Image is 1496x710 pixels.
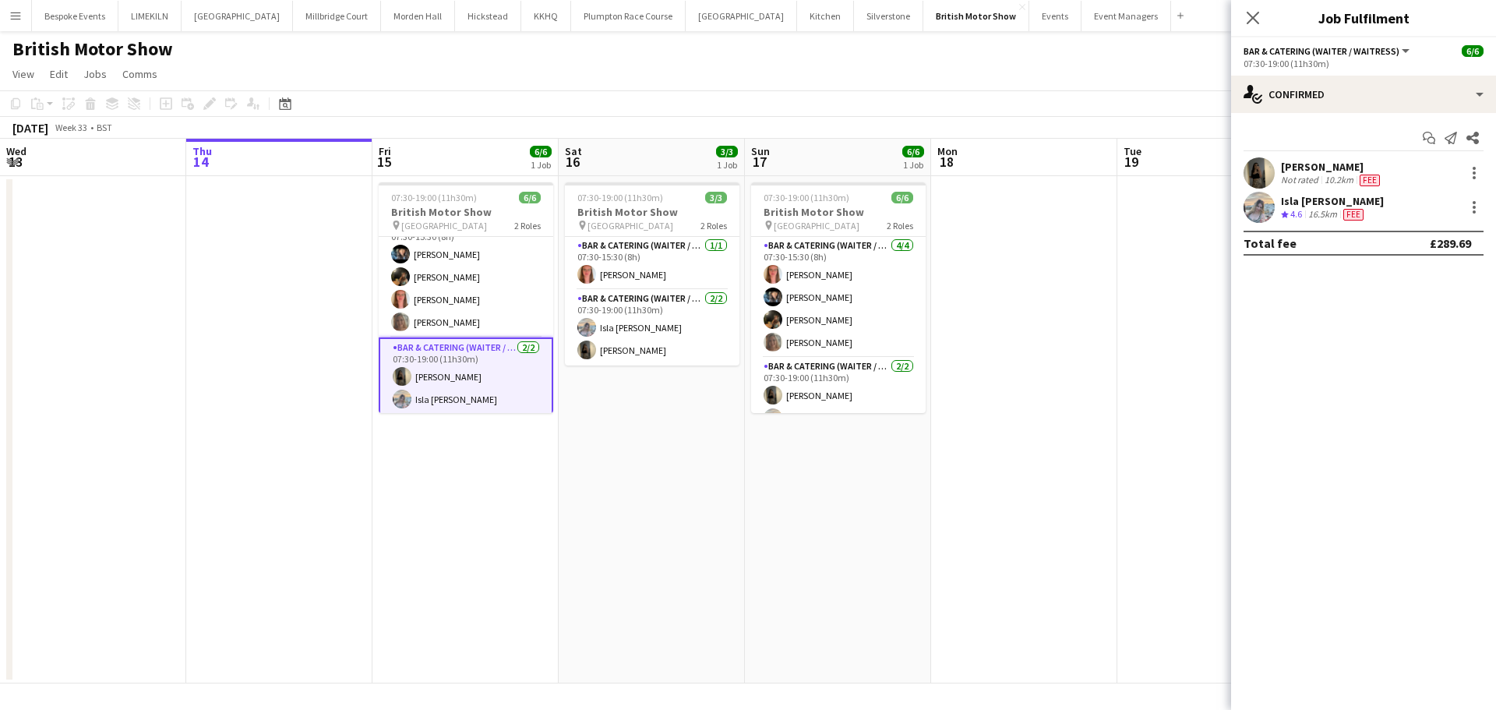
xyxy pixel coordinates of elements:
app-job-card: 07:30-19:00 (11h30m)6/6British Motor Show [GEOGRAPHIC_DATA]2 RolesBar & Catering (Waiter / waitre... [751,182,926,413]
div: BST [97,122,112,133]
div: 1 Job [531,159,551,171]
span: 16 [563,153,582,171]
span: 07:30-19:00 (11h30m) [764,192,849,203]
span: 6/6 [902,146,924,157]
span: Wed [6,144,26,158]
app-card-role: Bar & Catering (Waiter / waitress)2/207:30-19:00 (11h30m)Isla [PERSON_NAME][PERSON_NAME] [565,290,739,366]
span: 3/3 [705,192,727,203]
span: Comms [122,67,157,81]
span: 2 Roles [700,220,727,231]
div: 07:30-19:00 (11h30m) [1244,58,1484,69]
div: 10.2km [1321,174,1357,186]
app-card-role: Bar & Catering (Waiter / waitress)1/107:30-15:30 (8h)[PERSON_NAME] [565,237,739,290]
span: [GEOGRAPHIC_DATA] [587,220,673,231]
button: Bar & Catering (Waiter / waitress) [1244,45,1412,57]
button: Events [1029,1,1081,31]
button: Event Managers [1081,1,1171,31]
div: [DATE] [12,120,48,136]
a: Edit [44,64,74,84]
span: 3/3 [716,146,738,157]
span: Fee [1343,209,1364,221]
span: Sun [751,144,770,158]
h3: British Motor Show [379,205,553,219]
div: Not rated [1281,174,1321,186]
app-card-role: Bar & Catering (Waiter / waitress)4/407:30-15:30 (8h)[PERSON_NAME][PERSON_NAME][PERSON_NAME][PERS... [379,217,553,337]
span: 18 [935,153,958,171]
h3: British Motor Show [751,205,926,219]
button: [GEOGRAPHIC_DATA] [686,1,797,31]
span: 07:30-19:00 (11h30m) [391,192,477,203]
button: Bespoke Events [32,1,118,31]
span: [GEOGRAPHIC_DATA] [401,220,487,231]
a: View [6,64,41,84]
span: Fee [1360,175,1380,186]
h1: British Motor Show [12,37,173,61]
button: Kitchen [797,1,854,31]
span: Edit [50,67,68,81]
span: Jobs [83,67,107,81]
span: View [12,67,34,81]
button: KKHQ [521,1,571,31]
app-job-card: 07:30-19:00 (11h30m)3/3British Motor Show [GEOGRAPHIC_DATA]2 RolesBar & Catering (Waiter / waitre... [565,182,739,366]
app-card-role: Bar & Catering (Waiter / waitress)2/207:30-19:00 (11h30m)[PERSON_NAME]Isla [PERSON_NAME] [379,337,553,416]
span: Tue [1124,144,1141,158]
button: Plumpton Race Course [571,1,686,31]
span: 14 [190,153,212,171]
div: Confirmed [1231,76,1496,113]
span: Week 33 [51,122,90,133]
button: Millbridge Court [293,1,381,31]
div: 1 Job [903,159,923,171]
div: Total fee [1244,235,1297,251]
div: Crew has different fees then in role [1340,208,1367,221]
span: 19 [1121,153,1141,171]
div: £289.69 [1430,235,1471,251]
app-job-card: 07:30-19:00 (11h30m)6/6British Motor Show [GEOGRAPHIC_DATA]2 RolesBar & Catering (Waiter / waitre... [379,182,553,413]
div: [PERSON_NAME] [1281,160,1383,174]
span: Fri [379,144,391,158]
span: 15 [376,153,391,171]
span: 2 Roles [514,220,541,231]
button: LIMEKILN [118,1,182,31]
app-card-role: Bar & Catering (Waiter / waitress)2/207:30-19:00 (11h30m)[PERSON_NAME]Isla [PERSON_NAME] [751,358,926,433]
span: [GEOGRAPHIC_DATA] [774,220,859,231]
span: Mon [937,144,958,158]
div: Crew has different fees then in role [1357,174,1383,186]
div: 16.5km [1305,208,1340,221]
span: 6/6 [530,146,552,157]
span: 13 [4,153,26,171]
button: Hickstead [455,1,521,31]
a: Comms [116,64,164,84]
button: British Motor Show [923,1,1029,31]
div: Isla [PERSON_NAME] [1281,194,1384,208]
span: Sat [565,144,582,158]
span: 07:30-19:00 (11h30m) [577,192,663,203]
h3: British Motor Show [565,205,739,219]
span: 2 Roles [887,220,913,231]
span: 6/6 [519,192,541,203]
span: 6/6 [1462,45,1484,57]
span: Thu [192,144,212,158]
span: 4.6 [1290,208,1302,220]
div: 1 Job [717,159,737,171]
button: Morden Hall [381,1,455,31]
span: Bar & Catering (Waiter / waitress) [1244,45,1399,57]
button: Silverstone [854,1,923,31]
button: [GEOGRAPHIC_DATA] [182,1,293,31]
h3: Job Fulfilment [1231,8,1496,28]
a: Jobs [77,64,113,84]
span: 6/6 [891,192,913,203]
app-card-role: Bar & Catering (Waiter / waitress)4/407:30-15:30 (8h)[PERSON_NAME][PERSON_NAME][PERSON_NAME][PERS... [751,237,926,358]
span: 17 [749,153,770,171]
